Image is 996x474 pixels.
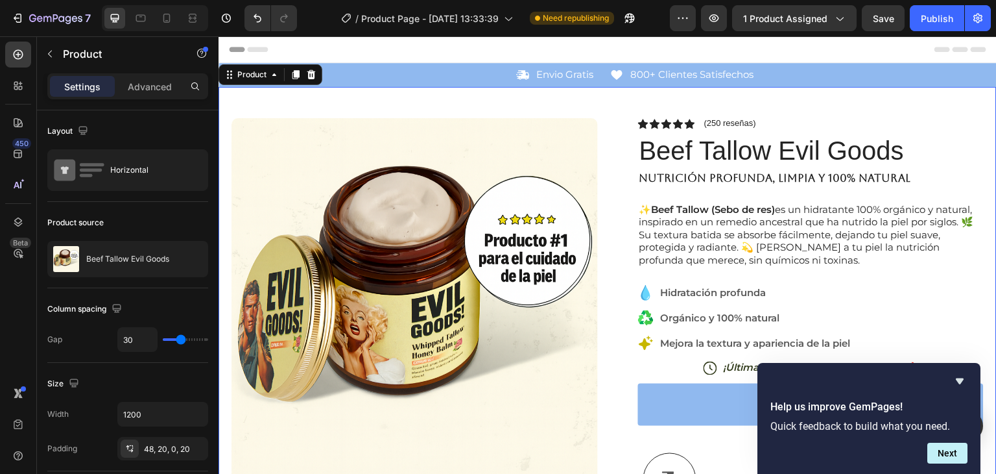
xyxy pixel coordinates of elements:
span: Need republishing [543,12,609,24]
p: Settings [64,80,101,94]
strong: ¡Última oportunidad! Solo por [DATE]🔥 [505,325,699,337]
p: 7 [85,10,91,26]
span: Save [873,13,894,24]
span: Hidratación profunda [442,250,548,262]
div: Undo/Redo [244,5,297,31]
h2: Help us improve GemPages! [770,399,967,415]
img: product feature img [53,246,79,272]
h1: Beef Tallow Evil Goods [420,96,765,132]
div: 48, 20, 0, 20 [144,443,205,455]
div: Horizontal [110,155,189,185]
input: Auto [118,403,207,426]
div: 450 [12,138,31,149]
button: Publish [910,5,964,31]
p: ✨ es un hidratante 100% orgánico y natural, inspirado en un remedio ancestral que ha nutrido la p... [421,167,764,231]
div: Size [47,375,82,393]
div: Product [16,32,51,44]
span: Orgánico y 100% natural [442,275,562,288]
p: Beef Tallow Evil Goods [86,255,169,264]
p: (250 reseñas) [486,82,538,92]
div: Product source [47,217,104,229]
div: Publish [921,12,953,25]
span: / [355,12,359,25]
p: Product [63,46,173,62]
div: Column spacing [47,301,124,318]
input: Auto [118,328,157,351]
div: Beta [10,238,31,248]
button: Next question [927,443,967,464]
span: 1 product assigned [743,12,827,25]
button: Save [862,5,905,31]
div: Gap [47,334,62,345]
button: Hide survey [952,373,967,389]
p: Quick feedback to build what you need. [770,420,967,432]
div: Layout [47,123,91,140]
span: Product Page - [DATE] 13:33:39 [361,12,499,25]
p: Advanced [128,80,172,94]
div: Padding [47,443,77,455]
div: Help us improve GemPages! [770,373,967,464]
strong: Mejora la textura y apariencia de la piel [442,301,632,313]
iframe: Design area [219,36,996,474]
span: Nutrición profunda, limpia y 100% natural [421,135,693,148]
strong: Beef Tallow (Sebo de res) [433,167,557,179]
button: 1 product assigned [732,5,857,31]
div: Width [47,408,69,420]
button: 7 [5,5,97,31]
